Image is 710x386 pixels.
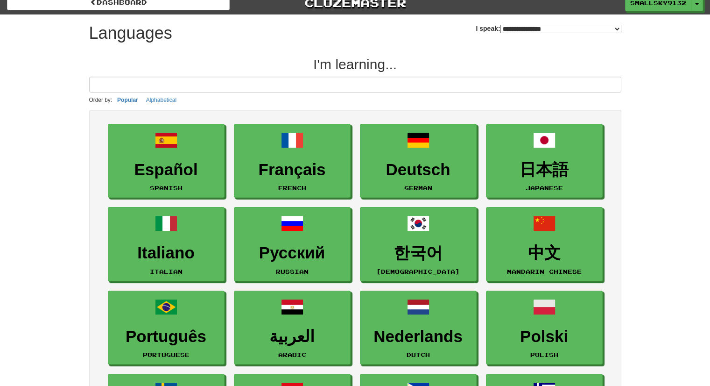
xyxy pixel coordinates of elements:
a: ItalianoItalian [108,207,225,281]
a: 中文Mandarin Chinese [486,207,603,281]
h3: Português [113,328,219,346]
a: DeutschGerman [360,124,477,198]
h3: Polski [491,328,598,346]
small: Italian [150,268,183,275]
small: French [278,185,306,191]
select: I speak: [500,25,621,33]
h3: Italiano [113,244,219,262]
a: РусскийRussian [234,207,351,281]
a: FrançaisFrench [234,124,351,198]
h3: العربية [239,328,345,346]
a: PortuguêsPortuguese [108,291,225,365]
h3: 한국어 [365,244,471,262]
small: Order by: [89,97,112,103]
h2: I'm learning... [89,57,621,72]
small: Arabic [278,351,306,358]
h3: Français [239,161,345,179]
button: Alphabetical [143,95,179,105]
h3: 日本語 [491,161,598,179]
a: PolskiPolish [486,291,603,365]
h3: 中文 [491,244,598,262]
small: Dutch [407,351,430,358]
h3: Español [113,161,219,179]
small: Polish [530,351,558,358]
h3: Nederlands [365,328,471,346]
small: Mandarin Chinese [507,268,582,275]
small: [DEMOGRAPHIC_DATA] [376,268,460,275]
h1: Languages [89,24,172,43]
a: EspañolSpanish [108,124,225,198]
a: 日本語Japanese [486,124,603,198]
a: 한국어[DEMOGRAPHIC_DATA] [360,207,477,281]
small: German [404,185,432,191]
h3: Deutsch [365,161,471,179]
label: I speak: [476,24,621,33]
small: Spanish [150,185,183,191]
button: Popular [114,95,141,105]
small: Portuguese [143,351,190,358]
small: Japanese [526,185,563,191]
small: Russian [276,268,309,275]
a: NederlandsDutch [360,291,477,365]
a: العربيةArabic [234,291,351,365]
h3: Русский [239,244,345,262]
